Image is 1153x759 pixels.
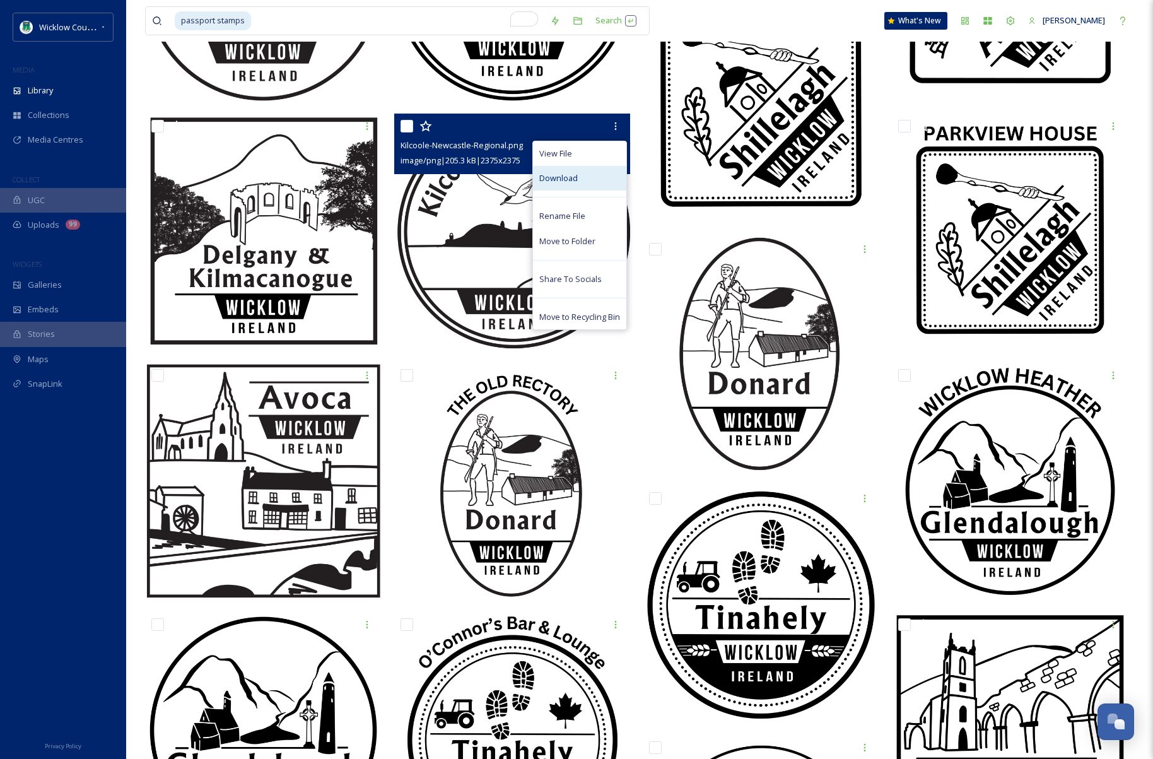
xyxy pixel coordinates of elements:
span: SnapLink [28,378,62,390]
img: Delgany-Kilmacanogue-Regional.png [145,114,382,350]
span: Move to Recycling Bin [539,311,620,323]
a: [PERSON_NAME] [1022,8,1111,33]
span: Embeds [28,303,59,315]
img: download%20(9).png [20,21,33,33]
span: COLLECT [13,175,40,184]
span: Share To Socials [539,273,602,285]
span: Kilcoole-Newcastle-Regional.png [401,139,523,151]
span: Collections [28,109,69,121]
div: 99 [66,220,80,230]
span: Stories [28,328,55,340]
span: image/png | 205.3 kB | 2375 x 2375 [401,155,520,166]
img: Tinahely-Regional.png [643,486,879,722]
span: Uploads [28,219,59,231]
img: Kilcoole-Newcastle-Regional.png [394,114,631,350]
span: Rename File [539,210,585,222]
span: Wicklow County Council [39,21,128,33]
span: Media Centres [28,134,83,146]
span: Download [539,172,578,184]
span: MEDIA [13,65,35,74]
span: Privacy Policy [45,742,81,750]
span: Galleries [28,279,62,291]
span: Maps [28,353,49,365]
input: To enrich screen reader interactions, please activate Accessibility in Grammarly extension settings [252,7,544,35]
span: Library [28,85,53,97]
img: Wicklow Heather.png [892,363,1128,599]
img: PARKVIEW HOUSE.png [892,114,1128,350]
img: THE OLD RECTORY.png [394,363,631,599]
button: Open Chat [1097,703,1134,740]
span: [PERSON_NAME] [1043,15,1105,26]
span: View File [539,148,572,160]
img: Avoca-Regional.png [145,363,382,599]
img: Donard-Regional.png [643,237,879,473]
span: UGC [28,194,45,206]
a: Privacy Policy [45,738,81,753]
span: Move to Folder [539,235,595,247]
a: What's New [884,12,947,30]
span: WIDGETS [13,259,42,269]
div: Search [589,8,643,33]
span: passport stamps [175,11,251,30]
